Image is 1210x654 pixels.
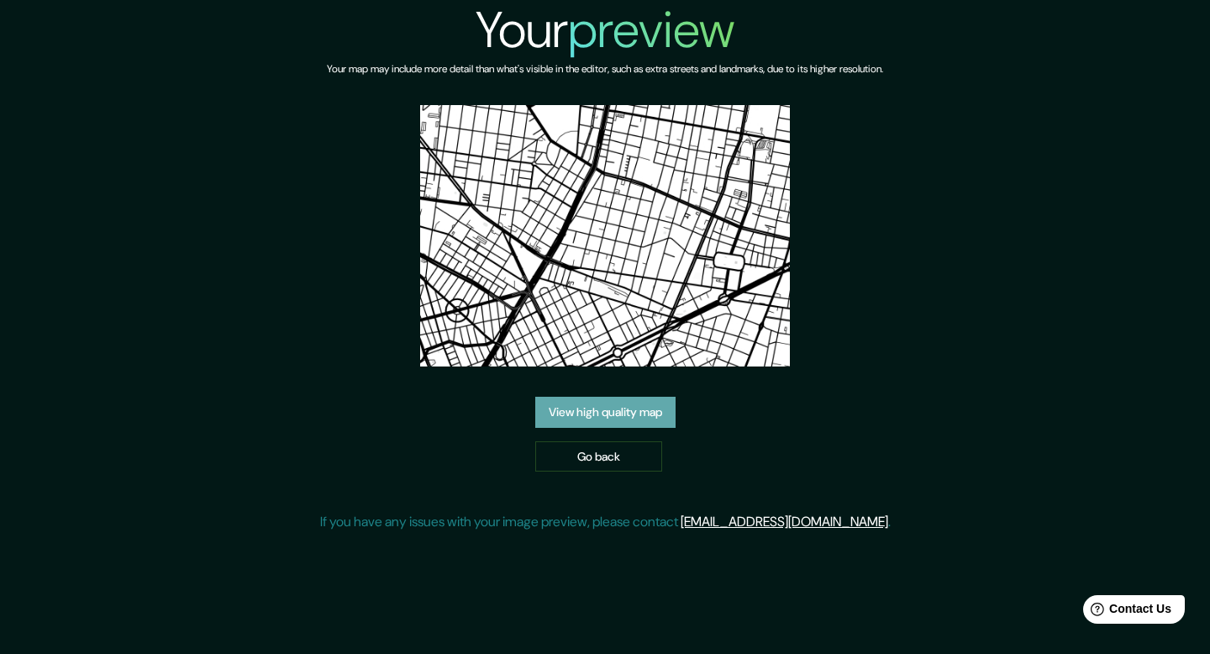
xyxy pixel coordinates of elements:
[681,513,888,530] a: [EMAIL_ADDRESS][DOMAIN_NAME]
[1060,588,1192,636] iframe: Help widget launcher
[535,441,662,472] a: Go back
[320,512,891,532] p: If you have any issues with your image preview, please contact .
[420,105,790,367] img: created-map-preview
[327,61,883,78] h6: Your map may include more detail than what's visible in the editor, such as extra streets and lan...
[535,397,676,428] a: View high quality map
